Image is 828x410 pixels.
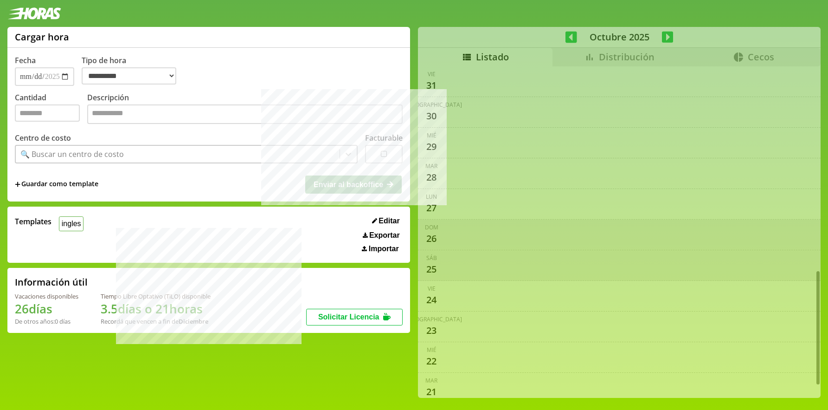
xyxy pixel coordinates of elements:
span: + [15,179,20,189]
b: Diciembre [179,317,208,325]
h1: Cargar hora [15,31,69,43]
span: Importar [369,245,399,253]
button: ingles [59,216,83,231]
label: Descripción [87,92,403,126]
button: Solicitar Licencia [306,309,403,325]
h1: 3.5 días o 21 horas [101,300,211,317]
img: logotipo [7,7,61,20]
span: +Guardar como template [15,179,98,189]
h2: Información útil [15,276,88,288]
button: Exportar [360,231,403,240]
label: Facturable [365,133,403,143]
label: Tipo de hora [82,55,184,86]
input: Cantidad [15,104,80,122]
select: Tipo de hora [82,67,176,85]
h1: 26 días [15,300,78,317]
label: Fecha [15,55,36,65]
div: 🔍 Buscar un centro de costo [20,149,124,159]
span: Templates [15,216,51,227]
label: Centro de costo [15,133,71,143]
div: Tiempo Libre Optativo (TiLO) disponible [101,292,211,300]
textarea: Descripción [87,104,403,124]
div: De otros años: 0 días [15,317,78,325]
span: Editar [379,217,399,225]
div: Vacaciones disponibles [15,292,78,300]
span: Solicitar Licencia [318,313,379,321]
label: Cantidad [15,92,87,126]
div: Recordá que vencen a fin de [101,317,211,325]
button: Editar [369,216,403,226]
span: Exportar [369,231,400,240]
